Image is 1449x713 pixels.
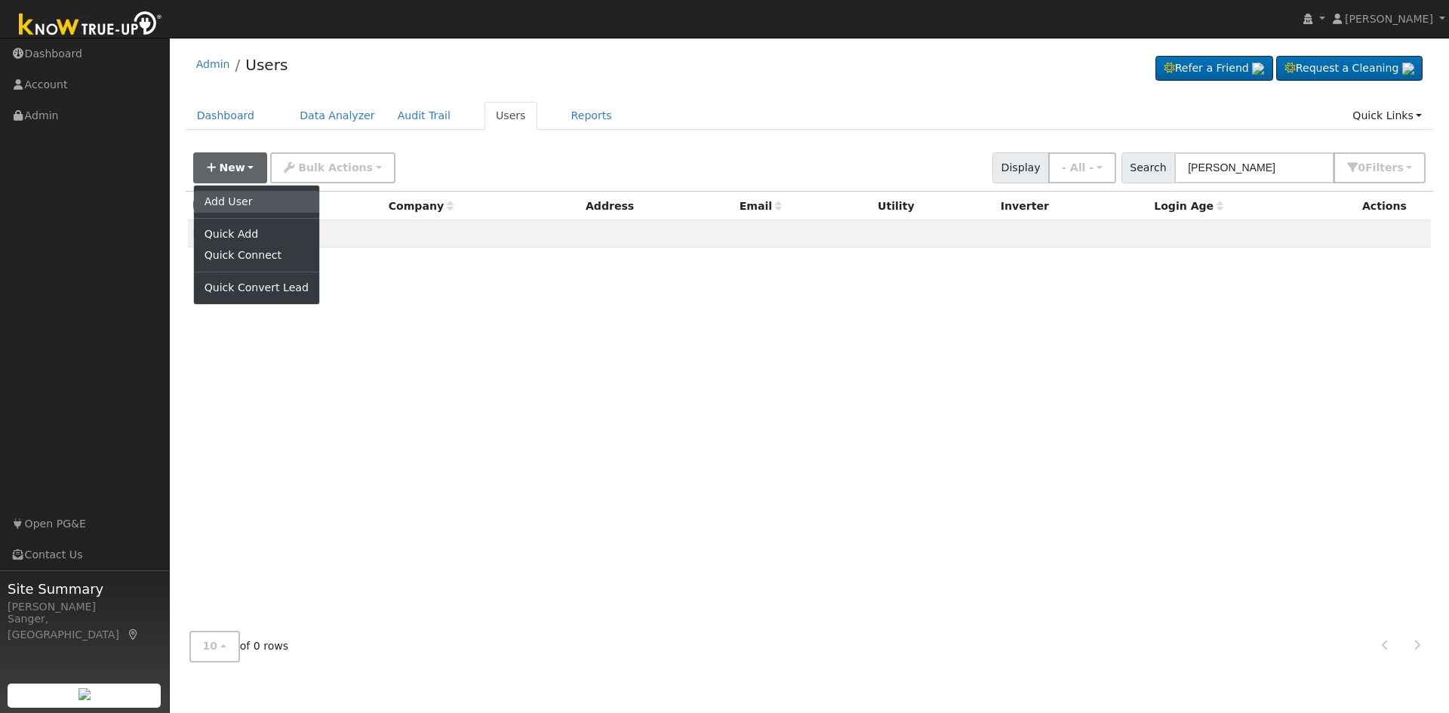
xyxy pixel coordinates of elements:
[8,599,162,615] div: [PERSON_NAME]
[1334,152,1426,183] button: 0Filters
[219,161,245,174] span: New
[245,56,288,74] a: Users
[1048,152,1116,183] button: - All -
[1341,102,1433,130] a: Quick Links
[194,224,319,245] a: Quick Add
[189,631,289,662] span: of 0 rows
[485,102,537,130] a: Users
[1121,152,1175,183] span: Search
[188,220,1432,247] td: None
[1001,198,1143,214] div: Inverter
[288,102,386,130] a: Data Analyzer
[1365,161,1404,174] span: Filter
[386,102,462,130] a: Audit Trail
[8,611,162,643] div: Sanger, [GEOGRAPHIC_DATA]
[186,102,266,130] a: Dashboard
[560,102,623,130] a: Reports
[1402,63,1414,75] img: retrieve
[203,640,218,652] span: 10
[196,58,230,70] a: Admin
[1345,13,1433,25] span: [PERSON_NAME]
[1252,63,1264,75] img: retrieve
[1397,161,1403,174] span: s
[127,628,140,641] a: Map
[194,278,319,299] a: Quick Convert Lead
[194,191,319,212] a: Add User
[740,200,782,212] span: Email
[78,688,91,700] img: retrieve
[1174,152,1334,183] input: Search
[1154,200,1223,212] span: Days since last login
[270,152,395,183] button: Bulk Actions
[193,152,268,183] button: New
[189,631,240,662] button: 10
[1155,56,1273,81] a: Refer a Friend
[586,198,729,214] div: Address
[389,200,454,212] span: Company name
[1362,198,1426,214] div: Actions
[1276,56,1423,81] a: Request a Cleaning
[11,8,170,42] img: Know True-Up
[194,245,319,266] a: Quick Connect
[298,161,373,174] span: Bulk Actions
[992,152,1049,183] span: Display
[8,579,162,599] span: Site Summary
[878,198,990,214] div: Utility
